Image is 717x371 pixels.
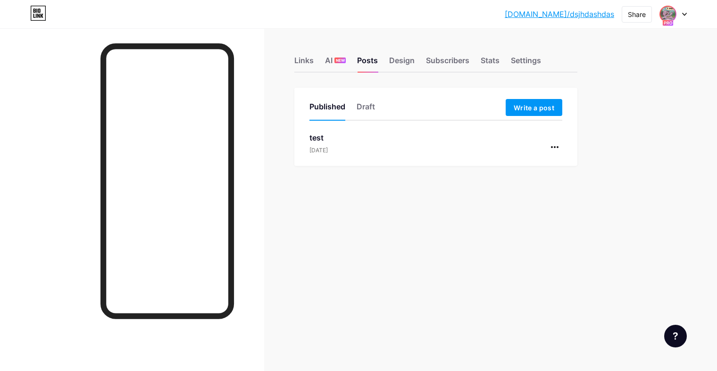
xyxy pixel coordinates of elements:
span: Write a post [514,104,554,112]
div: Subscribers [426,55,469,72]
div: Settings [511,55,541,72]
div: [DATE] [309,146,328,155]
div: Posts [357,55,378,72]
img: dsjhdashdas [660,7,675,22]
div: AI [325,55,346,72]
a: [DOMAIN_NAME]/dsjhdashdas [505,8,614,20]
div: Share [628,9,646,19]
div: Draft [357,101,375,118]
div: Stats [481,55,500,72]
button: Write a post [506,99,562,116]
div: Links [294,55,314,72]
div: Published [309,101,345,118]
div: test [309,132,328,143]
div: Design [389,55,415,72]
span: NEW [336,58,345,63]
